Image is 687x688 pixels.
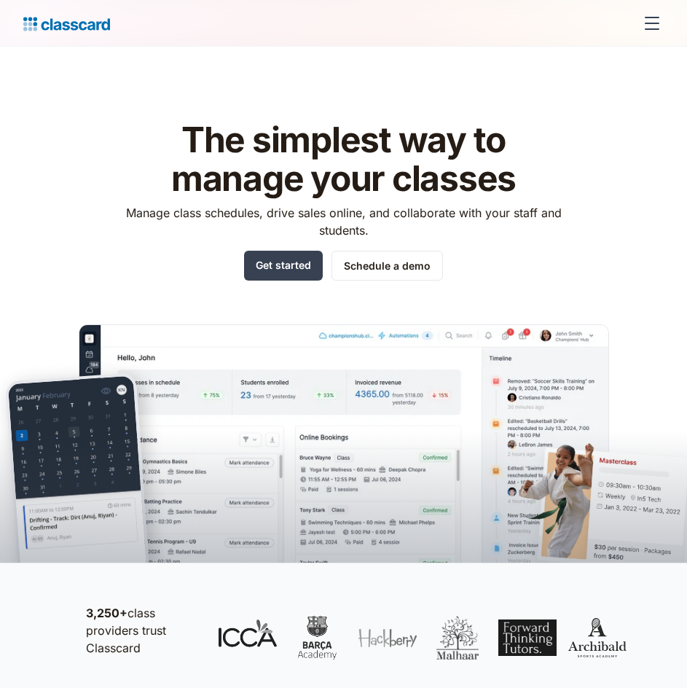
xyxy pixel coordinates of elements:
div: menu [635,6,664,41]
a: home [23,13,110,34]
strong: 3,250+ [86,606,127,620]
a: Get started [244,251,323,281]
a: Schedule a demo [331,251,443,281]
p: class providers trust Classcard [86,604,204,657]
p: Manage class schedules, drive sales online, and collaborate with your staff and students. [112,204,575,239]
h1: The simplest way to manage your classes [112,121,575,198]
